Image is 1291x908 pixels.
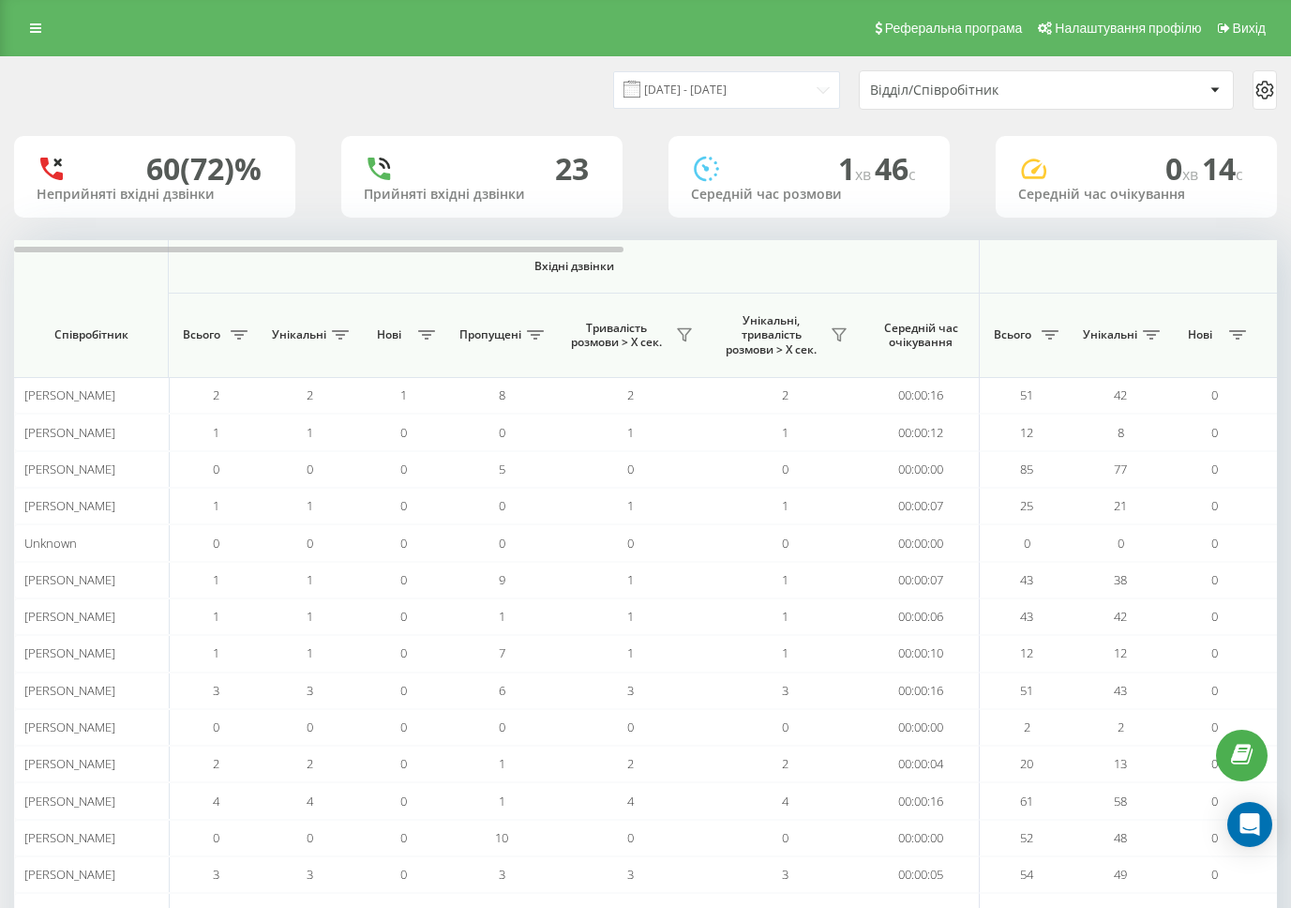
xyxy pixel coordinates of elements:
span: 51 [1020,682,1033,699]
span: [PERSON_NAME] [24,755,115,772]
span: 3 [627,682,634,699]
span: 1 [499,755,505,772]
td: 00:00:16 [863,377,980,414]
span: Реферальна програма [885,21,1023,36]
span: 0 [400,461,407,477]
td: 00:00:06 [863,598,980,635]
span: [PERSON_NAME] [24,386,115,403]
span: 1 [213,571,219,588]
span: 0 [1211,719,1218,735]
span: 0 [782,829,788,846]
span: 1 [627,571,634,588]
span: 1 [838,148,875,189]
span: 2 [213,755,219,772]
span: 6 [499,682,505,699]
span: 0 [307,535,313,552]
span: 1 [782,644,788,661]
span: 1 [782,571,788,588]
span: Середній час очікування [877,321,965,350]
span: 8 [499,386,505,403]
span: 1 [627,424,634,441]
span: 43 [1114,682,1127,699]
span: 3 [213,866,219,883]
span: 0 [400,497,407,514]
span: [PERSON_NAME] [24,608,115,625]
td: 00:00:12 [863,414,980,450]
span: 0 [1118,535,1124,552]
span: [PERSON_NAME] [24,571,115,588]
div: Середній час очікування [1018,187,1254,203]
span: Вхідні дзвінки [218,259,930,274]
span: 1 [782,608,788,625]
span: 0 [627,461,634,477]
span: 0 [1211,644,1218,661]
span: 0 [1211,386,1218,403]
span: 52 [1020,829,1033,846]
span: Налаштування профілю [1055,21,1201,36]
div: Середній час розмови [691,187,927,203]
span: [PERSON_NAME] [24,793,115,810]
span: 0 [499,719,505,735]
span: 2 [307,386,313,403]
span: Unknown [24,535,77,552]
span: [PERSON_NAME] [24,424,115,441]
td: 00:00:05 [863,856,980,893]
span: 20 [1020,755,1033,772]
span: 2 [782,755,788,772]
span: c [1236,164,1243,185]
span: 0 [213,535,219,552]
span: 0 [1211,755,1218,772]
td: 00:00:07 [863,562,980,598]
span: 43 [1020,571,1033,588]
span: 0 [400,682,407,699]
span: 0 [1211,682,1218,699]
span: 0 [400,793,407,810]
span: 0 [307,719,313,735]
span: [PERSON_NAME] [24,866,115,883]
span: 0 [1211,424,1218,441]
span: [PERSON_NAME] [24,644,115,661]
span: 42 [1114,386,1127,403]
div: 60 (72)% [146,151,262,187]
span: 38 [1114,571,1127,588]
span: 1 [307,497,313,514]
div: Відділ/Співробітник [870,83,1094,98]
span: 0 [400,424,407,441]
span: Нові [1177,327,1223,342]
span: 2 [213,386,219,403]
span: 0 [400,644,407,661]
span: [PERSON_NAME] [24,829,115,846]
span: 13 [1114,755,1127,772]
span: 0 [400,535,407,552]
span: 1 [213,497,219,514]
span: 25 [1020,497,1033,514]
span: 2 [1118,719,1124,735]
span: 0 [782,461,788,477]
span: 4 [307,793,313,810]
span: 0 [1211,608,1218,625]
td: 00:00:00 [863,709,980,746]
span: 4 [213,793,219,810]
span: 54 [1020,866,1033,883]
span: 58 [1114,793,1127,810]
span: Нові [366,327,413,342]
span: 5 [499,461,505,477]
span: 61 [1020,793,1033,810]
span: 0 [213,719,219,735]
span: хв [855,164,875,185]
span: 0 [1211,535,1218,552]
span: 85 [1020,461,1033,477]
span: Всього [178,327,225,342]
span: 12 [1020,644,1033,661]
span: 0 [1211,829,1218,846]
span: 0 [1211,461,1218,477]
span: 10 [495,829,508,846]
span: [PERSON_NAME] [24,497,115,514]
span: 9 [499,571,505,588]
span: 1 [213,608,219,625]
span: 1 [307,608,313,625]
span: c [908,164,916,185]
span: 12 [1020,424,1033,441]
div: Неприйняті вхідні дзвінки [37,187,273,203]
span: 1 [213,644,219,661]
